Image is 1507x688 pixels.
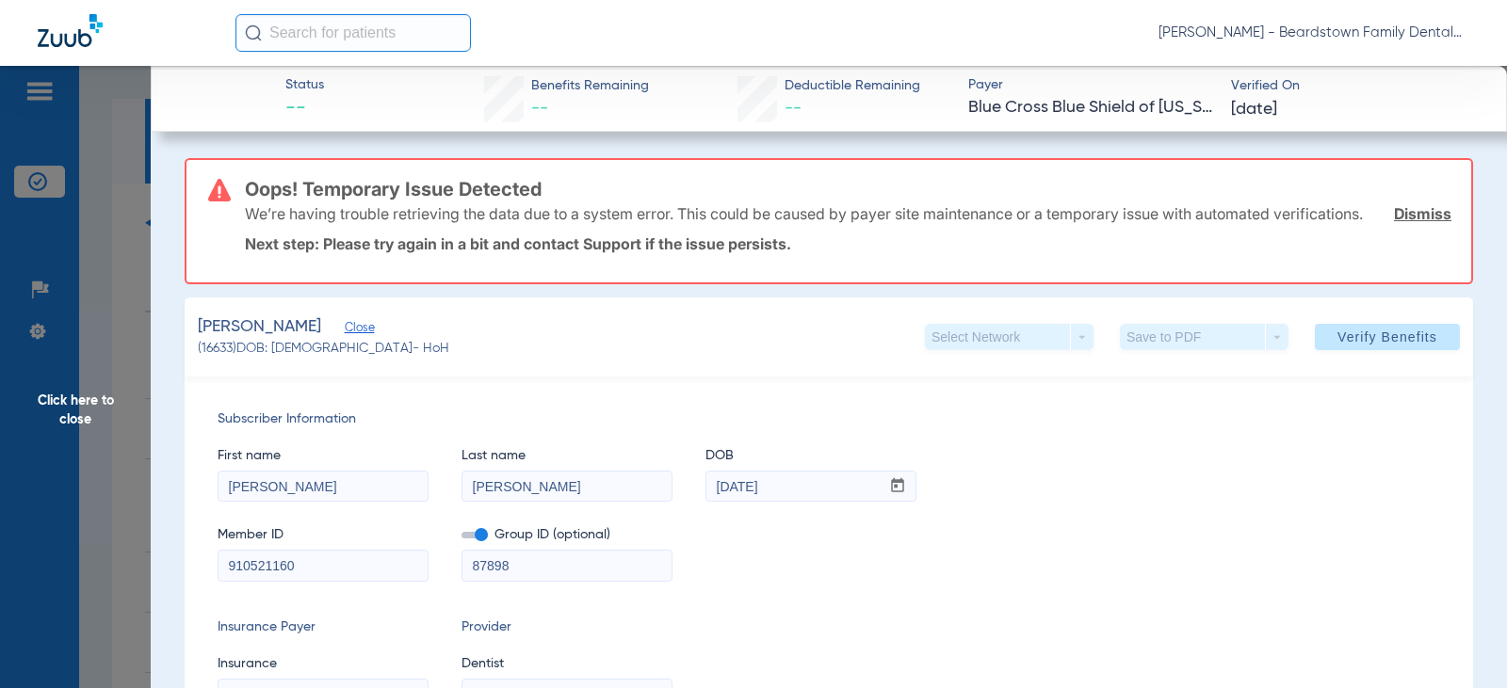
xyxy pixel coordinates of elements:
span: Verified On [1231,76,1477,96]
h3: Oops! Temporary Issue Detected [245,180,1451,199]
span: Dentist [462,654,672,674]
span: Group ID (optional) [462,525,672,545]
button: Verify Benefits [1315,324,1460,350]
span: Member ID [218,525,429,545]
a: Dismiss [1394,204,1451,223]
span: [PERSON_NAME] [198,315,321,339]
span: Payer [968,75,1214,95]
img: Search Icon [245,24,262,41]
span: Verify Benefits [1337,329,1437,344]
span: Close [345,321,362,339]
span: Insurance [218,654,429,674]
span: -- [531,100,548,117]
img: error-icon [208,179,231,201]
span: -- [785,100,802,117]
span: DOB [705,446,916,466]
button: Open calendar [880,472,916,502]
input: Search for patients [235,14,471,52]
span: Subscriber Information [218,409,1440,429]
span: Blue Cross Blue Shield of [US_STATE] [968,96,1214,120]
span: Deductible Remaining [785,76,920,96]
p: We’re having trouble retrieving the data due to a system error. This could be caused by payer sit... [245,204,1363,223]
span: [DATE] [1231,98,1277,121]
p: Next step: Please try again in a bit and contact Support if the issue persists. [245,234,1451,253]
span: -- [285,96,324,122]
span: Provider [462,617,672,637]
span: Insurance Payer [218,617,429,637]
img: Zuub Logo [38,14,103,47]
span: [PERSON_NAME] - Beardstown Family Dental [1159,24,1469,42]
span: Benefits Remaining [531,76,649,96]
span: Last name [462,446,672,466]
span: Status [285,75,324,95]
span: First name [218,446,429,466]
span: (16633) DOB: [DEMOGRAPHIC_DATA] - HoH [198,339,449,359]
